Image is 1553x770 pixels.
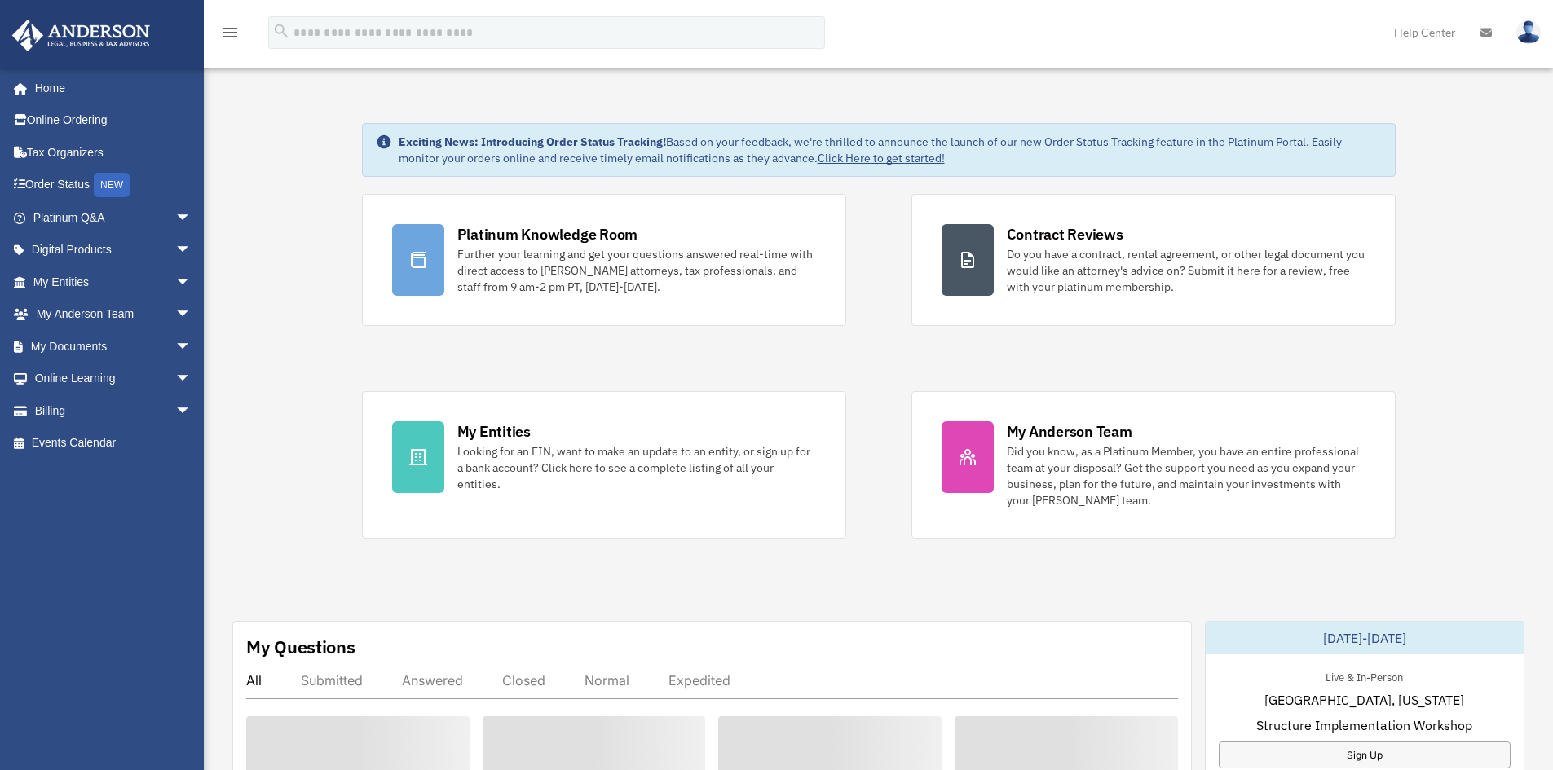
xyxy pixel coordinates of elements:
[1007,443,1365,508] div: Did you know, as a Platinum Member, you have an entire professional team at your disposal? Get th...
[175,201,208,235] span: arrow_drop_down
[7,20,155,51] img: Anderson Advisors Platinum Portal
[1264,690,1464,710] span: [GEOGRAPHIC_DATA], [US_STATE]
[246,635,355,659] div: My Questions
[1516,20,1541,44] img: User Pic
[220,23,240,42] i: menu
[362,194,846,326] a: Platinum Knowledge Room Further your learning and get your questions answered real-time with dire...
[220,29,240,42] a: menu
[457,246,816,295] div: Further your learning and get your questions answered real-time with direct access to [PERSON_NAM...
[1007,246,1365,295] div: Do you have a contract, rental agreement, or other legal document you would like an attorney's ad...
[94,173,130,197] div: NEW
[1219,741,1511,768] a: Sign Up
[11,136,216,169] a: Tax Organizers
[11,427,216,460] a: Events Calendar
[175,234,208,267] span: arrow_drop_down
[402,672,463,689] div: Answered
[457,443,816,492] div: Looking for an EIN, want to make an update to an entity, or sign up for a bank account? Click her...
[11,266,216,298] a: My Entitiesarrow_drop_down
[175,266,208,299] span: arrow_drop_down
[399,134,666,149] strong: Exciting News: Introducing Order Status Tracking!
[11,169,216,202] a: Order StatusNEW
[246,672,262,689] div: All
[668,672,730,689] div: Expedited
[175,363,208,396] span: arrow_drop_down
[11,394,216,427] a: Billingarrow_drop_down
[175,394,208,428] span: arrow_drop_down
[1256,715,1472,735] span: Structure Implementation Workshop
[301,672,363,689] div: Submitted
[11,298,216,331] a: My Anderson Teamarrow_drop_down
[272,22,290,40] i: search
[1007,224,1123,244] div: Contract Reviews
[1007,421,1132,442] div: My Anderson Team
[399,134,1382,166] div: Based on your feedback, we're thrilled to announce the launch of our new Order Status Tracking fe...
[11,201,216,234] a: Platinum Q&Aarrow_drop_down
[502,672,545,689] div: Closed
[1313,667,1416,684] div: Live & In-Person
[818,151,945,165] a: Click Here to get started!
[911,391,1396,539] a: My Anderson Team Did you know, as a Platinum Member, you have an entire professional team at your...
[911,194,1396,326] a: Contract Reviews Do you have a contract, rental agreement, or other legal document you would like...
[11,234,216,266] a: Digital Productsarrow_drop_down
[11,72,208,104] a: Home
[457,421,531,442] div: My Entities
[175,330,208,363] span: arrow_drop_down
[175,298,208,332] span: arrow_drop_down
[11,330,216,363] a: My Documentsarrow_drop_down
[11,363,216,395] a: Online Learningarrow_drop_down
[362,391,846,539] a: My Entities Looking for an EIN, want to make an update to an entity, or sign up for a bank accoun...
[11,104,216,137] a: Online Ordering
[457,224,638,244] div: Platinum Knowledge Room
[585,672,629,689] div: Normal
[1206,622,1524,654] div: [DATE]-[DATE]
